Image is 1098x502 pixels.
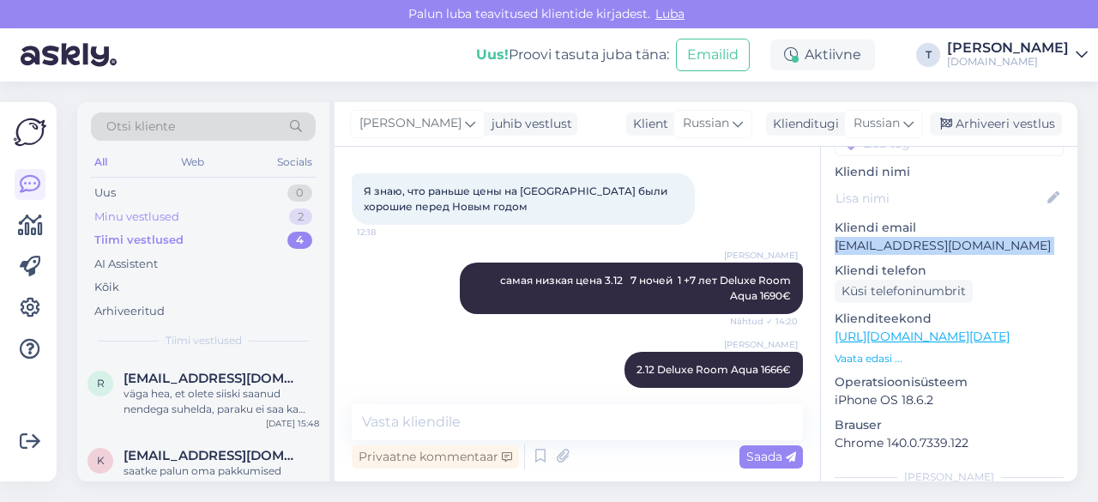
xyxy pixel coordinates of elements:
[476,45,669,65] div: Proovi tasuta juba täna:
[94,256,158,273] div: AI Assistent
[835,262,1064,280] p: Kliendi telefon
[274,151,316,173] div: Socials
[835,310,1064,328] p: Klienditeekond
[94,232,184,249] div: Tiimi vestlused
[97,454,105,467] span: k
[287,184,312,202] div: 0
[124,371,302,386] span: raivok149@gmail.com
[364,184,670,213] span: Я знаю, что раньше цены на [GEOGRAPHIC_DATA] были хорошие перед Новым годом
[835,219,1064,237] p: Kliendi email
[124,386,319,417] div: väga hea, et olete siiski saanud nendega suhelda, paraku ei saa ka meie ilma reisikorraldajata mi...
[91,151,111,173] div: All
[835,469,1064,485] div: [PERSON_NAME]
[835,237,1064,255] p: [EMAIL_ADDRESS][DOMAIN_NAME]
[947,55,1069,69] div: [DOMAIN_NAME]
[835,391,1064,409] p: iPhone OS 18.6.2
[947,41,1069,55] div: [PERSON_NAME]
[676,39,750,71] button: Emailid
[835,373,1064,391] p: Operatsioonisüsteem
[683,114,729,133] span: Russian
[746,449,796,464] span: Saada
[650,6,690,21] span: Luba
[97,377,105,390] span: r
[485,115,572,133] div: juhib vestlust
[287,232,312,249] div: 4
[359,114,462,133] span: [PERSON_NAME]
[770,39,875,70] div: Aktiivne
[14,116,46,148] img: Askly Logo
[94,209,179,226] div: Minu vestlused
[835,163,1064,181] p: Kliendi nimi
[124,463,319,494] div: saatke palun oma pakkumised [EMAIL_ADDRESS][DOMAIN_NAME] kui saate pakkuda. Tänan🙂
[835,329,1010,344] a: [URL][DOMAIN_NAME][DATE]
[357,226,421,239] span: 12:18
[352,445,519,469] div: Privaatne kommentaar
[94,303,165,320] div: Arhiveeritud
[724,338,798,351] span: [PERSON_NAME]
[166,333,242,348] span: Tiimi vestlused
[94,279,119,296] div: Kõik
[947,41,1088,69] a: [PERSON_NAME][DOMAIN_NAME]
[94,184,116,202] div: Uus
[730,315,798,328] span: Nähtud ✓ 14:20
[724,249,798,262] span: [PERSON_NAME]
[835,280,973,303] div: Küsi telefoninumbrit
[626,115,668,133] div: Klient
[266,417,319,430] div: [DATE] 15:48
[289,209,312,226] div: 2
[124,448,302,463] span: kaevatsm@gmail.com
[916,43,940,67] div: T
[106,118,175,136] span: Otsi kliente
[835,416,1064,434] p: Brauser
[854,114,900,133] span: Russian
[178,151,208,173] div: Web
[836,189,1044,208] input: Lisa nimi
[835,351,1064,366] p: Vaata edasi ...
[835,434,1064,452] p: Chrome 140.0.7339.122
[636,363,791,376] span: 2.12 Deluxe Room Aqua 1666€
[500,274,793,302] span: cамая низкая цена 3.12 7 ночей 1 +7 лет Deluxe Room Aqua 1690€
[930,112,1062,136] div: Arhiveeri vestlus
[476,46,509,63] b: Uus!
[766,115,839,133] div: Klienditugi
